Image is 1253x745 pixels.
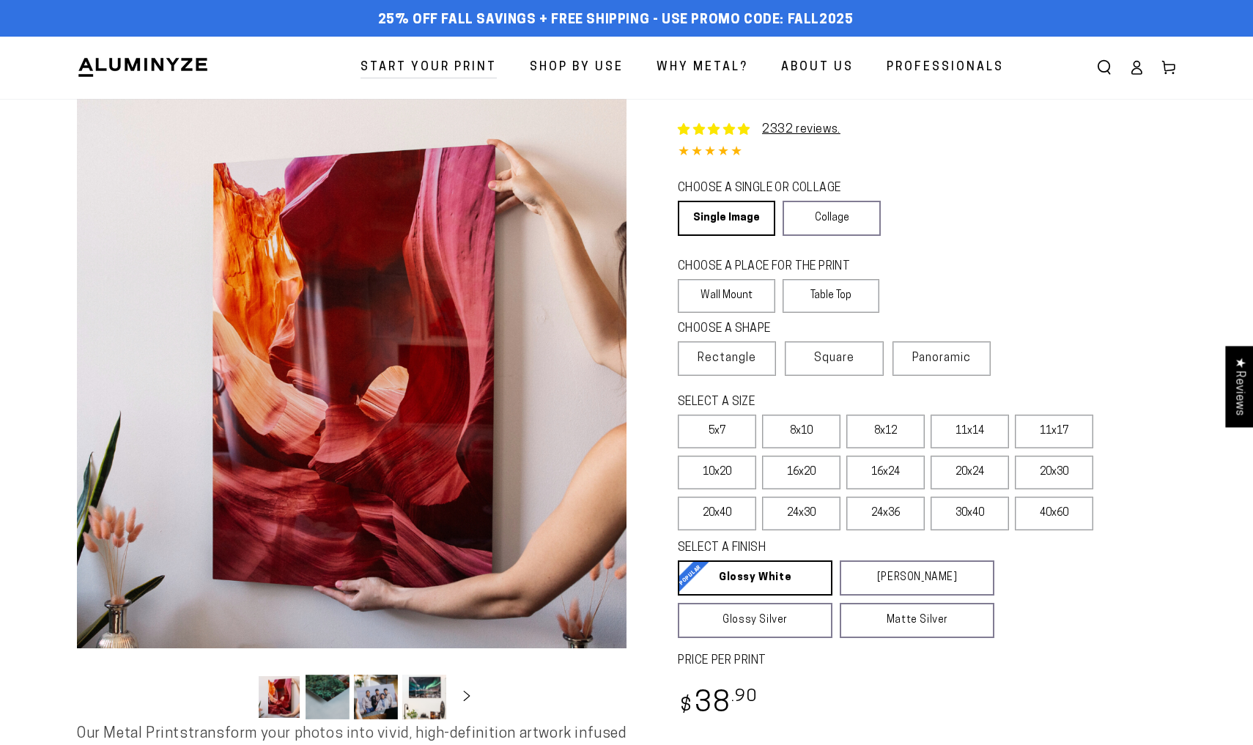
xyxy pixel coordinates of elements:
[840,560,994,596] a: [PERSON_NAME]
[678,603,832,638] a: Glossy Silver
[678,142,1176,163] div: 4.85 out of 5.0 stars
[678,321,868,338] legend: CHOOSE A SHAPE
[530,57,624,78] span: Shop By Use
[519,48,635,87] a: Shop By Use
[846,456,925,489] label: 16x24
[678,259,866,275] legend: CHOOSE A PLACE FOR THE PRINT
[678,456,756,489] label: 10x20
[1015,497,1093,530] label: 40x60
[887,57,1004,78] span: Professionals
[912,352,971,364] span: Panoramic
[846,415,925,448] label: 8x12
[361,57,497,78] span: Start Your Print
[931,456,1009,489] label: 20x24
[698,349,756,367] span: Rectangle
[257,675,301,719] button: Load image 1 in gallery view
[678,653,1176,670] label: PRICE PER PRINT
[657,57,748,78] span: Why Metal?
[678,540,959,557] legend: SELECT A FINISH
[678,180,867,197] legend: CHOOSE A SINGLE OR COLLAGE
[678,279,775,313] label: Wall Mount
[731,689,758,705] sup: .90
[378,12,854,29] span: 25% off FALL Savings + Free Shipping - Use Promo Code: FALL2025
[1015,456,1093,489] label: 20x30
[931,415,1009,448] label: 11x14
[1225,346,1253,427] div: Click to open Judge.me floating reviews tab
[678,497,756,530] label: 20x40
[876,48,1015,87] a: Professionals
[451,681,483,713] button: Slide right
[221,681,253,713] button: Slide left
[762,456,840,489] label: 16x20
[402,675,446,719] button: Load image 4 in gallery view
[646,48,759,87] a: Why Metal?
[678,201,775,236] a: Single Image
[77,99,626,724] media-gallery: Gallery Viewer
[762,415,840,448] label: 8x10
[1088,51,1120,84] summary: Search our site
[1015,415,1093,448] label: 11x17
[350,48,508,87] a: Start Your Print
[840,603,994,638] a: Matte Silver
[931,497,1009,530] label: 30x40
[354,675,398,719] button: Load image 3 in gallery view
[762,124,840,136] a: 2332 reviews.
[770,48,865,87] a: About Us
[306,675,350,719] button: Load image 2 in gallery view
[678,690,758,719] bdi: 38
[846,497,925,530] label: 24x36
[680,697,692,716] span: $
[77,56,209,78] img: Aluminyze
[783,279,880,313] label: Table Top
[783,201,880,236] a: Collage
[678,415,756,448] label: 5x7
[678,394,971,411] legend: SELECT A SIZE
[814,349,854,367] span: Square
[781,57,854,78] span: About Us
[678,560,832,596] a: Glossy White
[762,497,840,530] label: 24x30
